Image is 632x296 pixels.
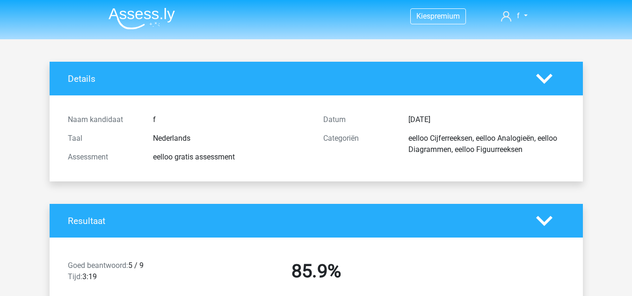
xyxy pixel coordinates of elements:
[146,114,316,125] div: f
[517,11,520,20] span: f
[109,7,175,29] img: Assessly
[68,73,522,84] h4: Details
[411,10,465,22] a: Kiespremium
[61,260,189,286] div: 5 / 9 3:19
[497,10,531,22] a: f
[68,216,522,226] h4: Resultaat
[61,133,146,144] div: Taal
[430,12,460,21] span: premium
[316,114,401,125] div: Datum
[61,114,146,125] div: Naam kandidaat
[416,12,430,21] span: Kies
[401,133,572,155] div: eelloo Cijferreeksen, eelloo Analogieën, eelloo Diagrammen, eelloo Figuurreeksen
[401,114,572,125] div: [DATE]
[68,261,128,270] span: Goed beantwoord:
[61,152,146,163] div: Assessment
[316,133,401,155] div: Categoriën
[146,152,316,163] div: eelloo gratis assessment
[68,272,82,281] span: Tijd:
[146,133,316,144] div: Nederlands
[196,260,437,282] h2: 85.9%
